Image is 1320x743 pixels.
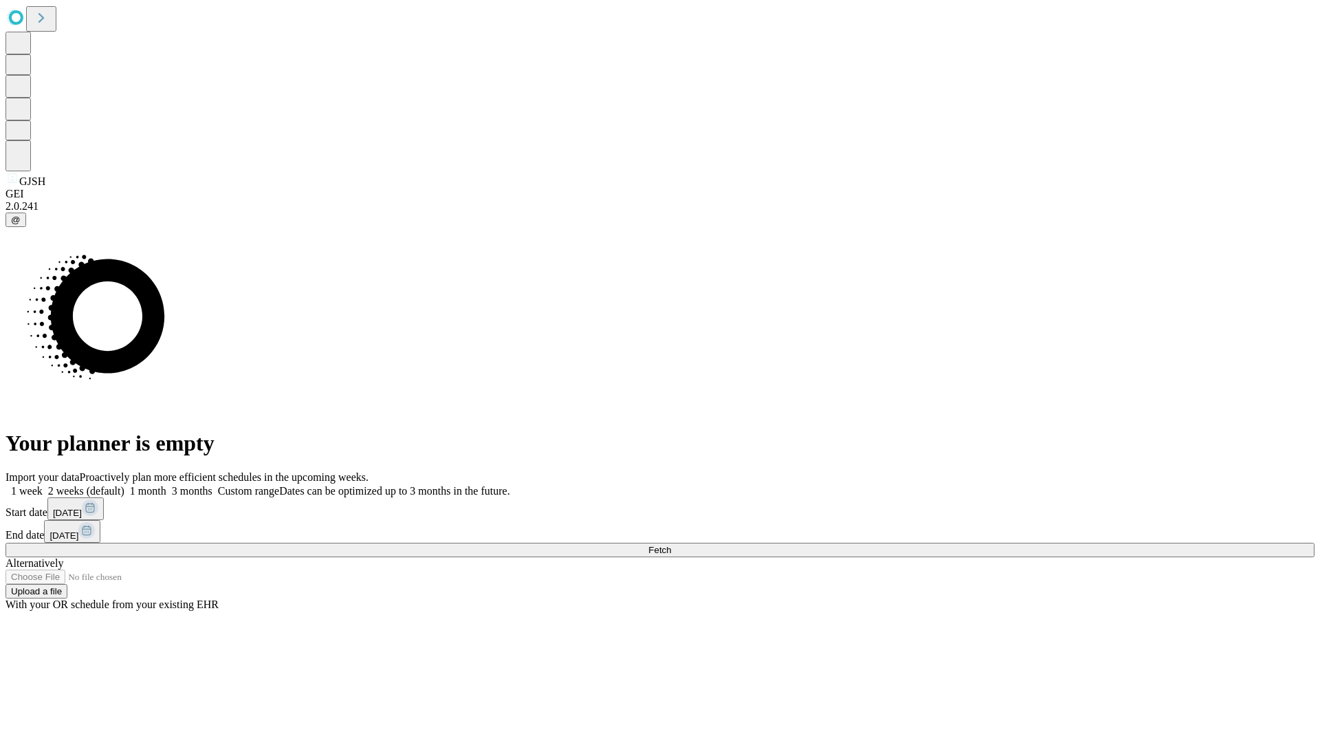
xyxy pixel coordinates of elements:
button: Fetch [5,543,1314,557]
span: With your OR schedule from your existing EHR [5,599,219,610]
span: 3 months [172,485,212,497]
span: @ [11,215,21,225]
span: 1 month [130,485,166,497]
span: Dates can be optimized up to 3 months in the future. [279,485,509,497]
span: GJSH [19,175,45,187]
button: [DATE] [47,497,104,520]
div: 2.0.241 [5,200,1314,213]
div: GEI [5,188,1314,200]
button: [DATE] [44,520,100,543]
button: @ [5,213,26,227]
span: Proactively plan more efficient schedules in the upcoming weeks. [80,471,368,483]
span: Fetch [648,545,671,555]
div: Start date [5,497,1314,520]
span: Alternatively [5,557,63,569]
span: 2 weeks (default) [48,485,124,497]
button: Upload a file [5,584,67,599]
h1: Your planner is empty [5,431,1314,456]
span: [DATE] [49,530,78,541]
span: [DATE] [53,508,82,518]
div: End date [5,520,1314,543]
span: 1 week [11,485,43,497]
span: Import your data [5,471,80,483]
span: Custom range [218,485,279,497]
